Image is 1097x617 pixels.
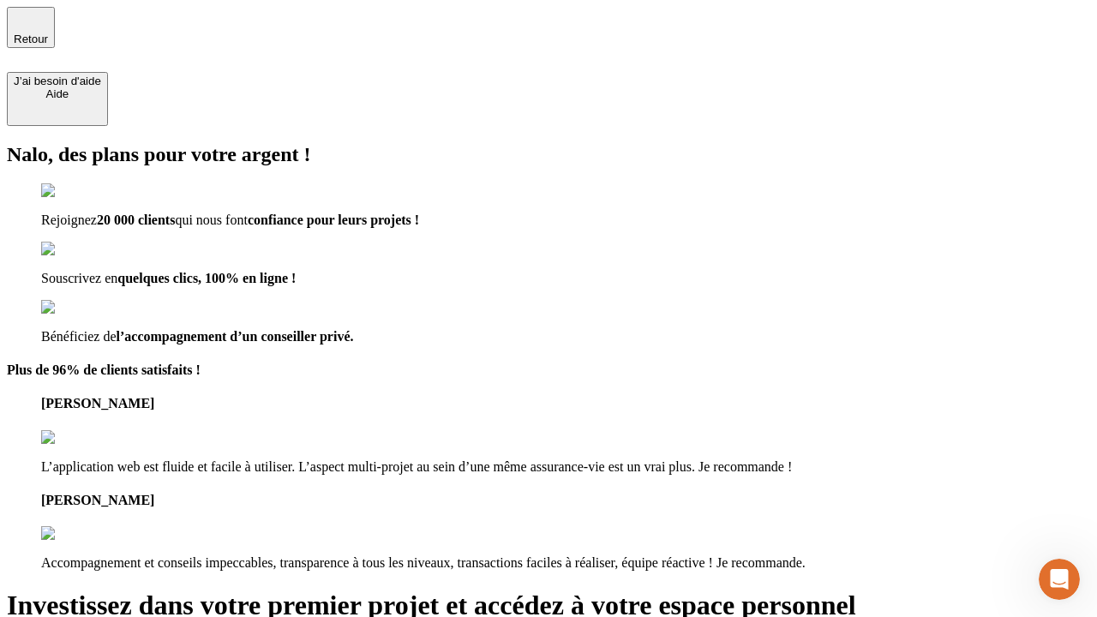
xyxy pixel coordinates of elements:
div: J’ai besoin d'aide [14,75,101,87]
p: Accompagnement et conseils impeccables, transparence à tous les niveaux, transactions faciles à r... [41,555,1090,571]
h4: Plus de 96% de clients satisfaits ! [7,362,1090,378]
p: L’application web est fluide et facile à utiliser. L’aspect multi-projet au sein d’une même assur... [41,459,1090,475]
span: quelques clics, 100% en ligne ! [117,271,296,285]
img: reviews stars [41,430,126,446]
span: l’accompagnement d’un conseiller privé. [117,329,354,344]
iframe: Intercom live chat [1039,559,1080,600]
img: checkmark [41,300,115,315]
img: checkmark [41,242,115,257]
button: Retour [7,7,55,48]
h4: [PERSON_NAME] [41,396,1090,411]
div: Aide [14,87,101,100]
span: Bénéficiez de [41,329,117,344]
span: 20 000 clients [97,213,176,227]
img: reviews stars [41,526,126,542]
span: qui nous font [175,213,247,227]
span: confiance pour leurs projets ! [248,213,419,227]
span: Retour [14,33,48,45]
h2: Nalo, des plans pour votre argent ! [7,143,1090,166]
span: Rejoignez [41,213,97,227]
h4: [PERSON_NAME] [41,493,1090,508]
span: Souscrivez en [41,271,117,285]
button: J’ai besoin d'aideAide [7,72,108,126]
img: checkmark [41,183,115,199]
